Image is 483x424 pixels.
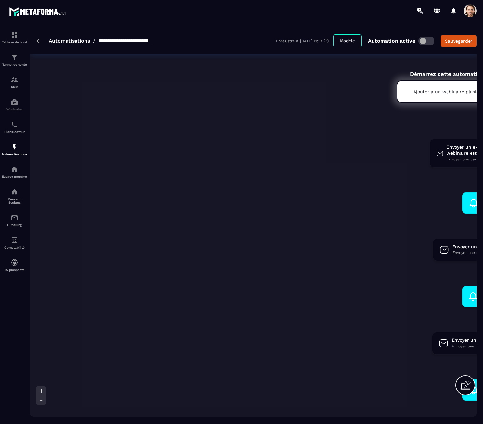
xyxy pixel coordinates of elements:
img: automations [11,98,18,106]
p: Planificateur [2,130,27,134]
p: Webinaire [2,108,27,111]
p: Espace membre [2,175,27,178]
p: IA prospects [2,268,27,272]
p: Réseaux Sociaux [2,197,27,204]
a: formationformationTunnel de vente [2,49,27,71]
p: Automatisations [2,152,27,156]
img: automations [11,259,18,266]
a: automationsautomationsAutomatisations [2,138,27,161]
img: scheduler [11,121,18,128]
p: E-mailing [2,223,27,227]
p: Tableau de bord [2,40,27,44]
a: formationformationCRM [2,71,27,94]
img: logo [9,6,67,17]
img: social-network [11,188,18,196]
a: accountantaccountantComptabilité [2,232,27,254]
img: formation [11,53,18,61]
button: Sauvegarder [441,35,477,47]
a: formationformationTableau de bord [2,26,27,49]
p: CRM [2,85,27,89]
p: Tunnel de vente [2,63,27,66]
a: Automatisations [49,38,90,44]
a: social-networksocial-networkRéseaux Sociaux [2,183,27,209]
img: accountant [11,236,18,244]
img: arrow [36,39,41,43]
button: Modèle [333,34,362,47]
p: Automation active [368,38,415,44]
a: schedulerschedulerPlanificateur [2,116,27,138]
a: automationsautomationsEspace membre [2,161,27,183]
a: emailemailE-mailing [2,209,27,232]
p: Comptabilité [2,246,27,249]
span: / [93,38,95,44]
img: formation [11,76,18,84]
div: Sauvegarder [445,38,472,44]
a: automationsautomationsWebinaire [2,94,27,116]
img: email [11,214,18,222]
p: [DATE] 11:19 [300,39,322,43]
div: Enregistré à [276,38,333,44]
img: automations [11,143,18,151]
img: formation [11,31,18,39]
img: automations [11,166,18,173]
